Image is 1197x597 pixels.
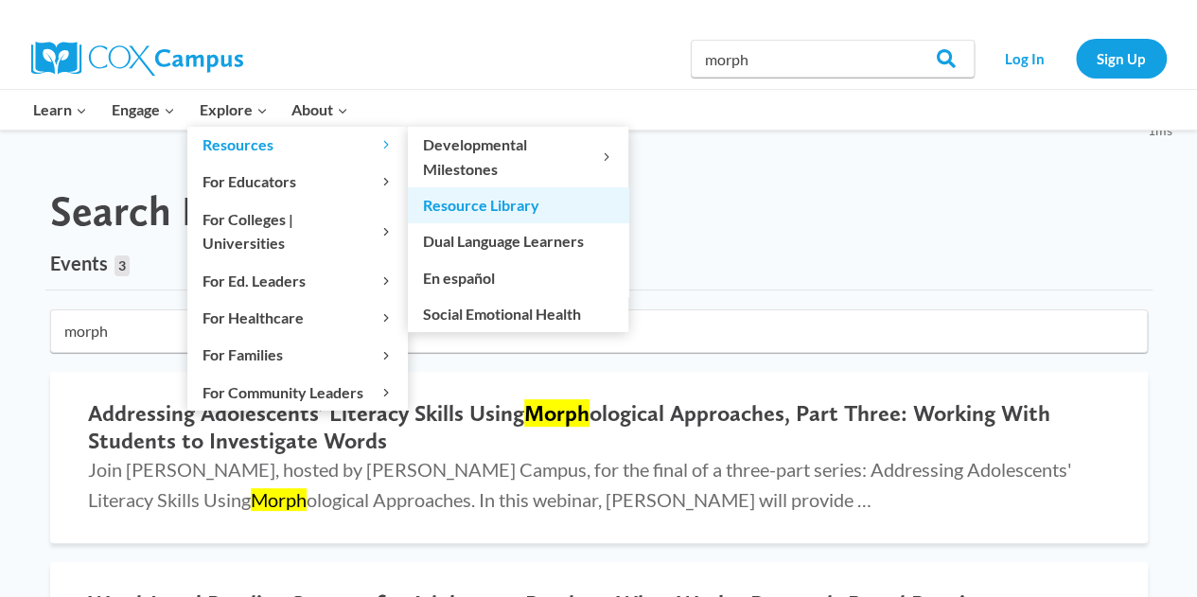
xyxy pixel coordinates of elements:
button: Child menu of For Colleges | Universities [187,201,408,261]
button: Child menu of Learn [22,90,100,130]
a: Resource Library [408,187,628,223]
span: Events [50,252,108,274]
a: Addressing Adolescents’ Literacy Skills UsingMorphological Approaches, Part Three: Working With S... [50,372,1148,544]
input: Search Cox Campus [691,40,975,78]
button: Child menu of For Healthcare [187,300,408,336]
button: Child menu of Developmental Milestones [408,127,628,187]
button: Child menu of For Families [187,337,408,373]
img: Cox Campus [31,42,243,76]
a: Log In [984,39,1066,78]
h1: Search Results [50,186,311,237]
button: Child menu of About [279,90,361,130]
button: Child menu of For Educators [187,164,408,200]
button: Child menu of Resources [187,127,408,163]
input: Search for... [50,309,1148,353]
button: Child menu of Engage [99,90,187,130]
span: Join [PERSON_NAME], hosted by [PERSON_NAME] Campus, for the final of a three-part series: Address... [88,458,1072,511]
h2: Addressing Adolescents’ Literacy Skills Using ological Approaches, Part Three: Working With Stude... [88,400,1110,455]
button: Child menu of For Ed. Leaders [187,262,408,298]
nav: Secondary Navigation [984,39,1167,78]
mark: Morph [251,488,307,511]
a: En español [408,259,628,295]
a: Sign Up [1076,39,1167,78]
a: Events3 [50,237,130,290]
a: Dual Language Learners [408,223,628,259]
button: Child menu of For Community Leaders [187,374,408,410]
mark: Morph [524,399,590,427]
button: Child menu of Explore [187,90,280,130]
a: Social Emotional Health [408,296,628,332]
span: 3 [114,255,130,276]
nav: Primary Navigation [22,90,361,130]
